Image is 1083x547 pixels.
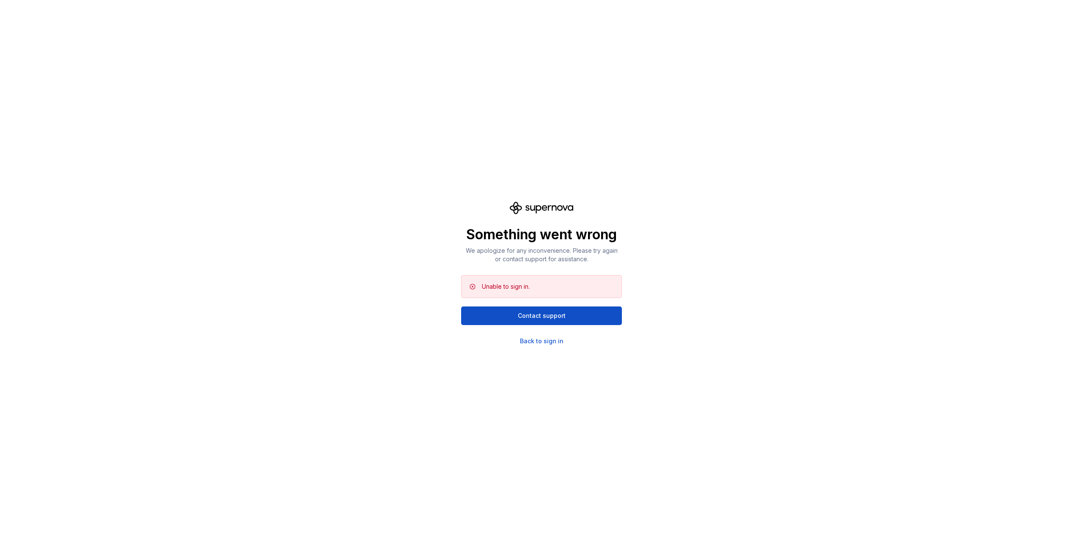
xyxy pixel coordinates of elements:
a: Back to sign in [520,337,563,345]
p: We apologize for any inconvenience. Please try again or contact support for assistance. [461,246,622,263]
button: Contact support [461,306,622,325]
span: Contact support [518,312,566,320]
div: Unable to sign in. [482,282,530,291]
p: Something went wrong [461,226,622,243]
